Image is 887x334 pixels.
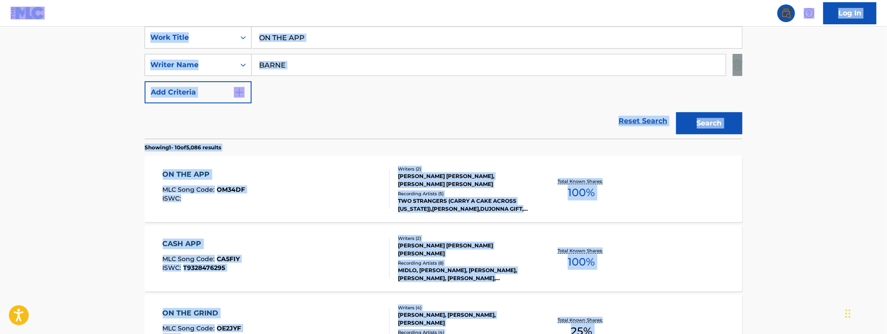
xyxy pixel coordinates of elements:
[11,7,45,19] img: MLC Logo
[234,87,245,98] img: 9d2ae6d4665cec9f34b9.svg
[800,4,818,22] div: Help
[163,324,217,332] span: MLC Song Code :
[733,54,742,76] img: Delete Criterion
[777,4,795,22] a: Public Search
[163,308,241,319] div: ON THE GRIND
[217,255,240,263] span: CA5FIY
[398,172,531,188] div: [PERSON_NAME] [PERSON_NAME], [PERSON_NAME] [PERSON_NAME]
[398,190,531,197] div: Recording Artists ( 5 )
[804,8,814,19] img: help
[843,292,887,334] iframe: Chat Widget
[398,260,531,266] div: Recording Artists ( 8 )
[558,178,605,185] p: Total Known Shares:
[558,317,605,323] p: Total Known Shares:
[558,247,605,254] p: Total Known Shares:
[845,300,851,327] div: Drag
[145,81,252,103] button: Add Criteria
[398,311,531,327] div: [PERSON_NAME], [PERSON_NAME], [PERSON_NAME]
[217,324,241,332] span: OE2JYF
[568,254,595,270] span: 100 %
[163,186,217,194] span: MLC Song Code :
[781,8,791,19] img: search
[163,239,240,249] div: CASH APP
[145,225,742,292] a: CASH APPMLC Song Code:CA5FIYISWC:T9328476295Writers (2)[PERSON_NAME] [PERSON_NAME] [PERSON_NAME]R...
[398,235,531,242] div: Writers ( 2 )
[150,60,230,70] div: Writer Name
[184,264,226,272] span: T9328476295
[217,186,245,194] span: OM34DF
[398,166,531,172] div: Writers ( 2 )
[145,156,742,222] a: ON THE APPMLC Song Code:OM34DFISWC:Writers (2)[PERSON_NAME] [PERSON_NAME], [PERSON_NAME] [PERSON_...
[398,197,531,213] div: TWO STRANGERS (CARRY A CAKE ACROSS [US_STATE]),[PERSON_NAME],DUJONNA GIFT, [PERSON_NAME]|TWO STRA...
[823,2,876,24] a: Log In
[145,144,221,152] p: Showing 1 - 10 of 5,086 results
[398,242,531,258] div: [PERSON_NAME] [PERSON_NAME] [PERSON_NAME]
[150,32,230,43] div: Work Title
[145,27,742,139] form: Search Form
[614,111,672,131] a: Reset Search
[163,194,184,202] span: ISWC :
[163,264,184,272] span: ISWC :
[163,255,217,263] span: MLC Song Code :
[398,266,531,282] div: MIDLO, [PERSON_NAME], [PERSON_NAME], [PERSON_NAME], [PERSON_NAME], [PERSON_NAME] FEATURING [PERSO...
[676,112,742,134] button: Search
[163,169,245,180] div: ON THE APP
[398,304,531,311] div: Writers ( 4 )
[568,185,595,201] span: 100 %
